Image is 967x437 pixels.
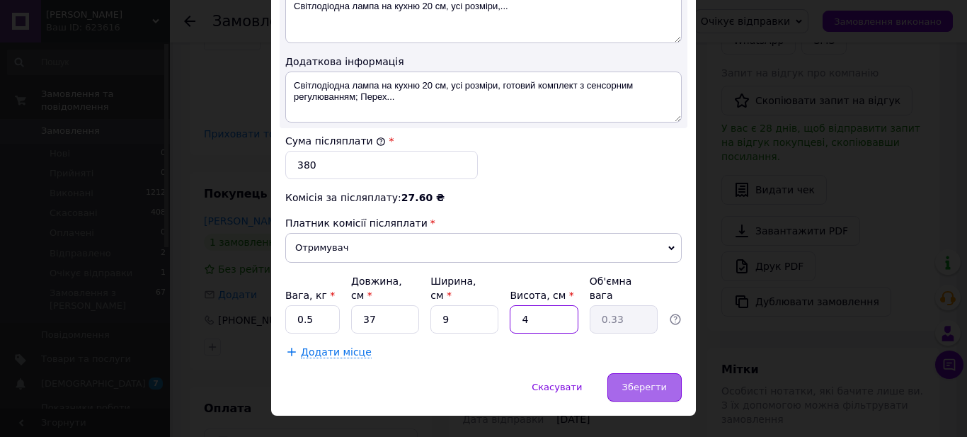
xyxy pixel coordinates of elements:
[285,191,682,205] div: Комісія за післяплату:
[622,382,667,392] span: Зберегти
[301,346,372,358] span: Додати місце
[285,217,428,229] span: Платник комісії післяплати
[351,276,402,301] label: Довжина, см
[285,290,335,301] label: Вага, кг
[532,382,582,392] span: Скасувати
[285,72,682,123] textarea: Світлодіодна лампа на кухню 20 см, усі розміри, готовий комплект з сенсорним регулюванням; Перех...
[285,233,682,263] span: Отримувач
[430,276,476,301] label: Ширина, см
[401,192,445,203] span: 27.60 ₴
[285,135,386,147] label: Сума післяплати
[510,290,573,301] label: Висота, см
[285,55,682,69] div: Додаткова інформація
[590,274,658,302] div: Об'ємна вага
